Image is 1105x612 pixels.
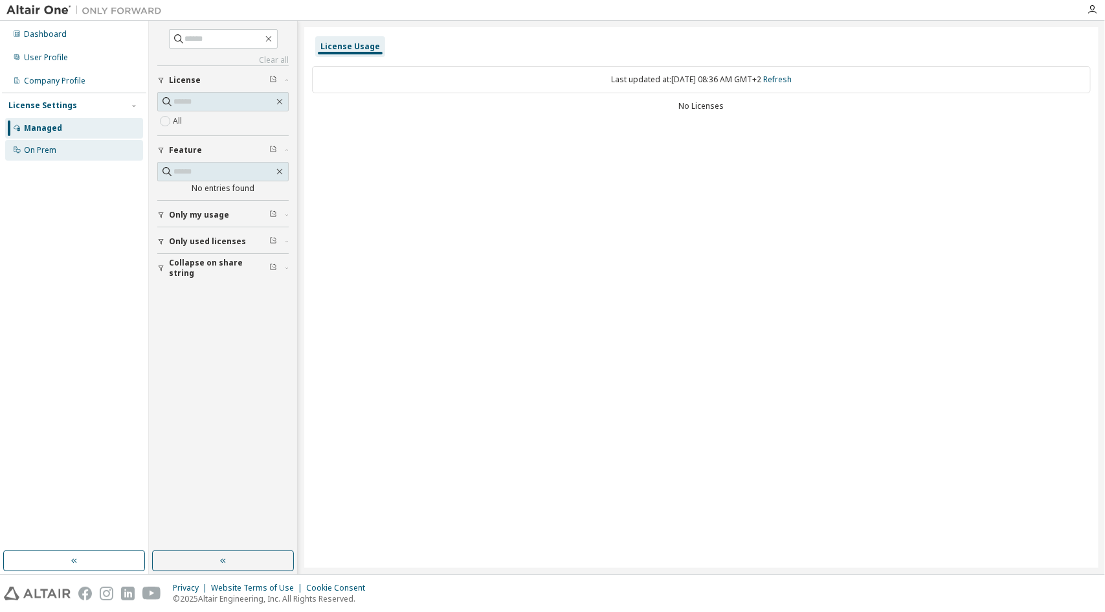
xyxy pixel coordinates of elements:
[157,55,289,65] a: Clear all
[8,100,77,111] div: License Settings
[6,4,168,17] img: Altair One
[121,587,135,600] img: linkedin.svg
[24,145,56,155] div: On Prem
[4,587,71,600] img: altair_logo.svg
[24,76,85,86] div: Company Profile
[169,75,201,85] span: License
[24,123,62,133] div: Managed
[173,593,373,604] p: © 2025 Altair Engineering, Inc. All Rights Reserved.
[211,583,306,593] div: Website Terms of Use
[157,66,289,95] button: License
[269,263,277,273] span: Clear filter
[312,66,1091,93] div: Last updated at: [DATE] 08:36 AM GMT+2
[306,583,373,593] div: Cookie Consent
[169,210,229,220] span: Only my usage
[269,236,277,247] span: Clear filter
[100,587,113,600] img: instagram.svg
[157,183,289,194] div: No entries found
[78,587,92,600] img: facebook.svg
[24,52,68,63] div: User Profile
[763,74,792,85] a: Refresh
[320,41,380,52] div: License Usage
[157,136,289,164] button: Feature
[157,227,289,256] button: Only used licenses
[312,101,1091,111] div: No Licenses
[169,145,202,155] span: Feature
[269,75,277,85] span: Clear filter
[269,210,277,220] span: Clear filter
[157,201,289,229] button: Only my usage
[142,587,161,600] img: youtube.svg
[24,29,67,40] div: Dashboard
[157,254,289,282] button: Collapse on share string
[173,583,211,593] div: Privacy
[173,113,184,129] label: All
[169,258,269,278] span: Collapse on share string
[169,236,246,247] span: Only used licenses
[269,145,277,155] span: Clear filter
